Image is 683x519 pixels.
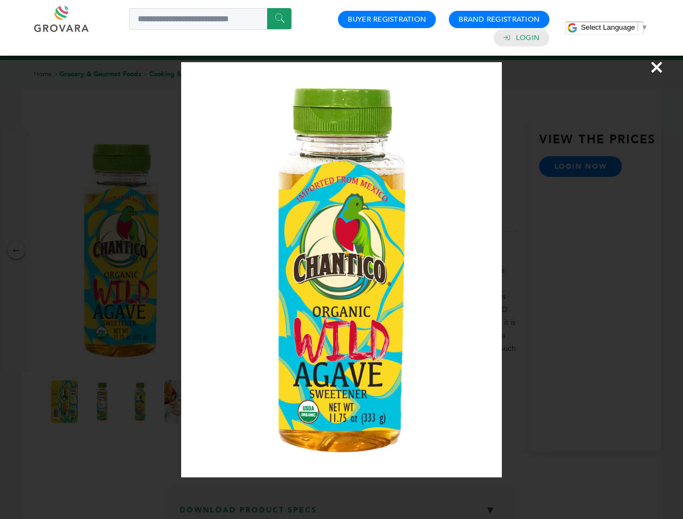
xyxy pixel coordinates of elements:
[581,23,648,31] a: Select Language​
[348,15,426,24] a: Buyer Registration
[459,15,540,24] a: Brand Registration
[581,23,635,31] span: Select Language
[638,23,638,31] span: ​
[129,8,291,30] input: Search a product or brand...
[516,33,540,43] a: Login
[649,52,664,82] span: ×
[641,23,648,31] span: ▼
[181,62,502,477] img: Image Preview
